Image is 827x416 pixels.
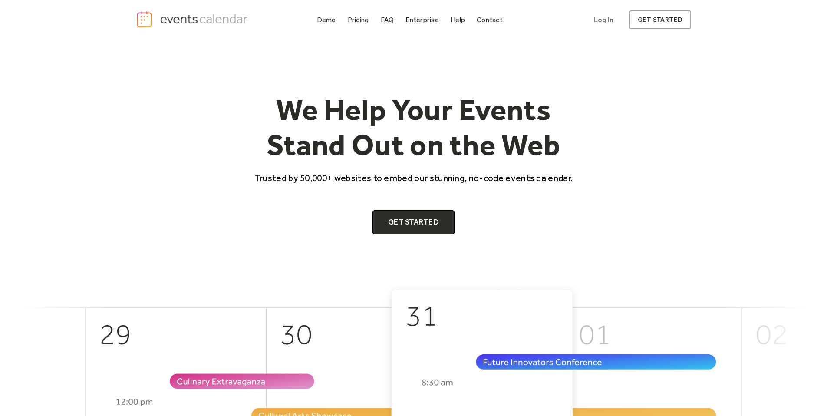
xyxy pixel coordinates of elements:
a: Get Started [372,210,455,234]
h1: We Help Your Events Stand Out on the Web [247,92,580,163]
a: get started [629,10,691,29]
div: Enterprise [405,17,438,22]
a: Log In [585,10,622,29]
div: Contact [477,17,503,22]
p: Trusted by 50,000+ websites to embed our stunning, no-code events calendar. [247,172,580,184]
div: FAQ [381,17,394,22]
div: Help [451,17,465,22]
a: Pricing [344,14,372,26]
a: Demo [313,14,339,26]
a: FAQ [377,14,398,26]
div: Pricing [348,17,369,22]
a: Contact [473,14,506,26]
a: Enterprise [402,14,442,26]
a: Help [447,14,468,26]
div: Demo [317,17,336,22]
